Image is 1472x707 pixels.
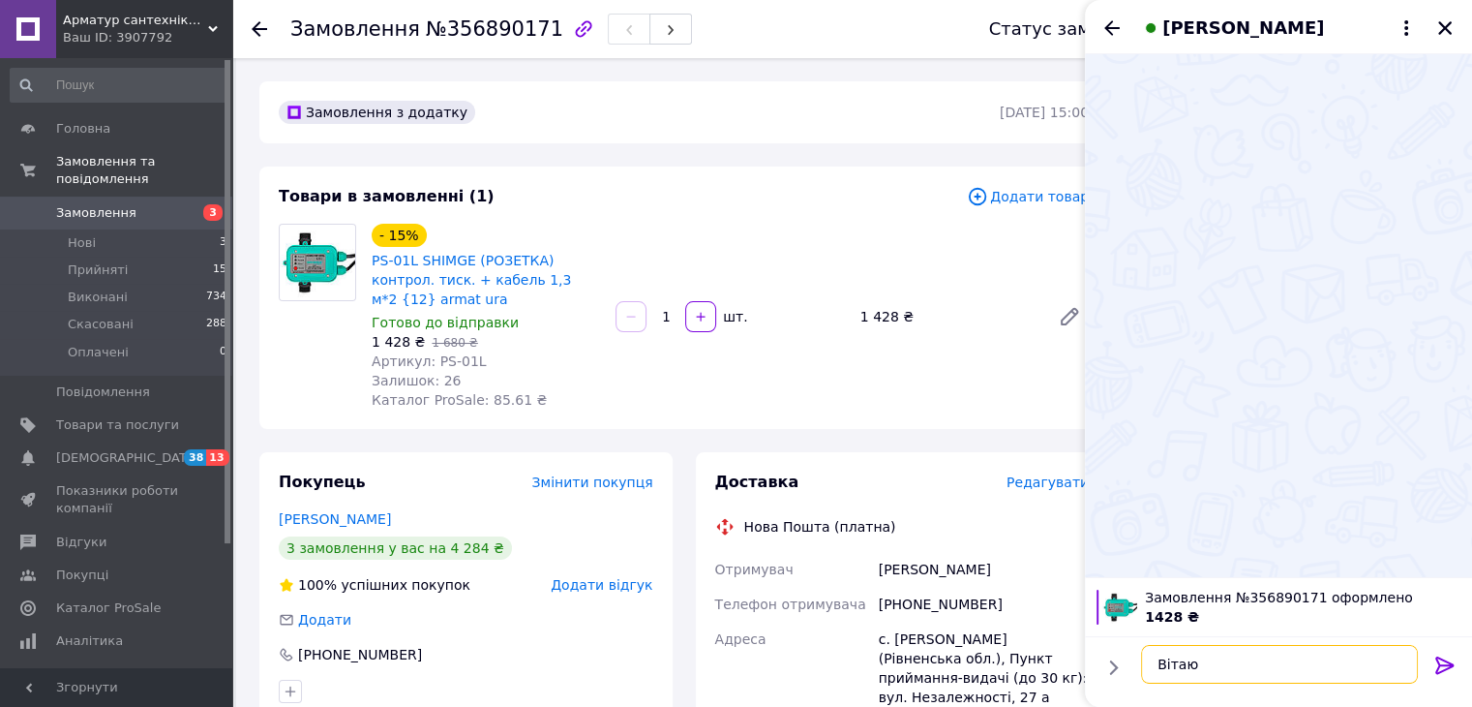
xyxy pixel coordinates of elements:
img: PS-01L SHIMGE (РОЗЕТКА) контрол. тиск. + кабель 1,3 м*2 {12} armat ura [280,225,355,300]
span: Змінити покупця [532,475,653,490]
span: 15 [213,261,226,279]
span: Замовлення та повідомлення [56,153,232,188]
button: [PERSON_NAME] [1139,15,1418,41]
img: 6664566861_w100_h100_ps-01l-shimge-rozetka.jpg [1102,590,1137,625]
div: Повернутися назад [252,19,267,39]
a: PS-01L SHIMGE (РОЗЕТКА) контрол. тиск. + кабель 1,3 м*2 {12} armat ura [372,253,571,307]
span: Артикул: PS-01L [372,353,487,369]
div: [PHONE_NUMBER] [296,645,424,664]
span: Нові [68,234,96,252]
span: Прийняті [68,261,128,279]
span: Повідомлення [56,384,150,401]
span: №356890171 [426,17,563,41]
span: 288 [206,316,226,333]
span: Виконані [68,289,128,306]
div: [PHONE_NUMBER] [875,587,1093,622]
span: 13 [206,449,228,466]
span: Телефон отримувача [715,597,866,612]
span: Отримувач [715,562,794,577]
span: [PERSON_NAME] [1162,15,1324,41]
a: [PERSON_NAME] [279,511,391,527]
span: Доставка [715,473,799,491]
span: 3 [220,234,226,252]
span: Покупці [56,567,108,584]
span: 734 [206,289,226,306]
button: Закрити [1433,16,1457,40]
span: Аналітика [56,632,123,650]
div: Статус замовлення [989,19,1167,39]
div: Замовлення з додатку [279,101,475,124]
span: 3 [203,204,223,221]
span: Адреса [715,631,766,647]
div: [PERSON_NAME] [875,552,1093,587]
div: 1 428 ₴ [853,303,1042,330]
span: 1 428 ₴ [372,334,425,350]
span: Покупець [279,473,366,491]
div: шт. [718,307,749,326]
span: Редагувати [1006,475,1089,490]
span: Головна [56,120,110,138]
span: Відгуки [56,534,106,551]
span: [DEMOGRAPHIC_DATA] [56,449,199,467]
span: Додати [298,612,351,628]
span: Каталог ProSale [56,599,161,617]
span: 1 680 ₴ [432,336,477,350]
span: Додати товар [967,186,1089,207]
span: 100% [298,577,337,593]
time: [DATE] 15:00 [1000,105,1089,120]
div: 3 замовлення у вас на 4 284 ₴ [279,537,512,560]
span: 38 [184,449,206,466]
span: Товари в замовленні (1) [279,187,495,205]
span: Оплачені [68,344,129,361]
span: Товари та послуги [56,416,179,434]
a: Редагувати [1050,297,1089,336]
input: Пошук [10,68,228,103]
span: Додати відгук [551,577,652,593]
button: Показати кнопки [1100,655,1126,680]
span: Управління сайтом [56,665,179,700]
span: Показники роботи компанії [56,482,179,517]
span: 1428 ₴ [1145,609,1199,625]
span: Арматур сантехніка та опалення [63,12,208,29]
span: Замовлення №356890171 оформлено [1145,588,1460,607]
span: Залишок: 26 [372,373,461,388]
span: Каталог ProSale: 85.61 ₴ [372,392,547,408]
span: Готово до відправки [372,315,519,330]
div: - 15% [372,224,427,247]
span: Скасовані [68,316,134,333]
textarea: Віта [1141,645,1418,684]
span: Замовлення [56,204,136,222]
div: Ваш ID: 3907792 [63,29,232,46]
button: Назад [1100,16,1124,40]
div: успішних покупок [279,575,470,595]
span: Замовлення [290,17,420,41]
span: 0 [220,344,226,361]
div: Нова Пошта (платна) [739,517,901,537]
